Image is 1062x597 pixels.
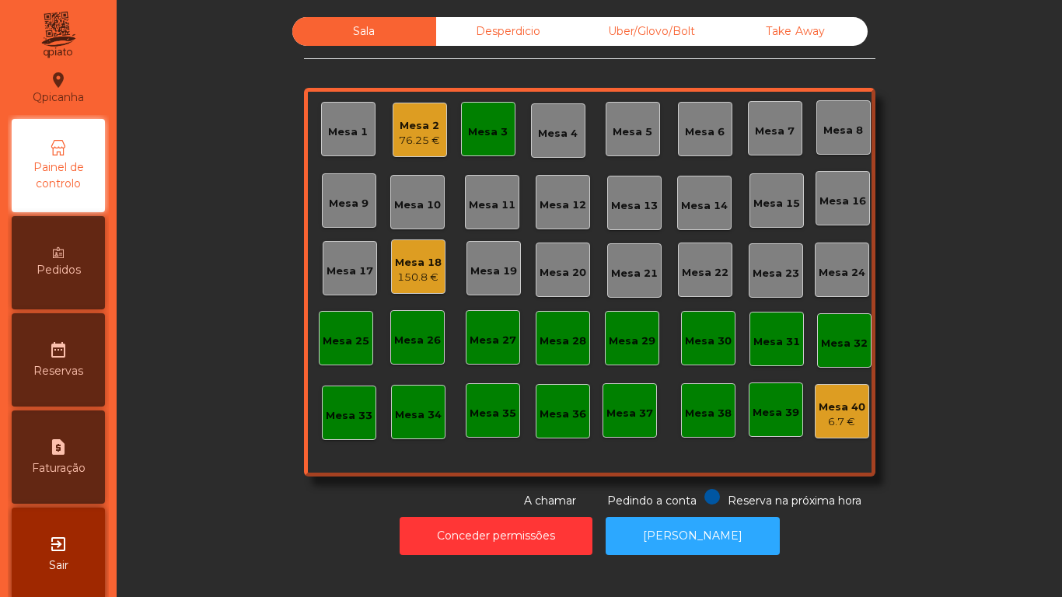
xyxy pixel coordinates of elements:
div: Mesa 29 [609,333,655,349]
div: Mesa 12 [540,197,586,213]
div: Mesa 33 [326,408,372,424]
div: Mesa 18 [395,255,442,271]
div: Mesa 32 [821,336,868,351]
span: Reserva na próxima hora [728,494,861,508]
div: Mesa 10 [394,197,441,213]
i: exit_to_app [49,535,68,553]
div: Mesa 26 [394,333,441,348]
button: [PERSON_NAME] [606,517,780,555]
div: Mesa 31 [753,334,800,350]
div: Mesa 7 [755,124,795,139]
div: Mesa 20 [540,265,586,281]
img: qpiato [39,8,77,62]
i: date_range [49,340,68,359]
span: Pedidos [37,262,81,278]
div: Mesa 34 [395,407,442,423]
div: Mesa 9 [329,196,369,211]
i: request_page [49,438,68,456]
div: Mesa 2 [399,118,440,134]
div: Mesa 40 [819,400,865,415]
div: Mesa 36 [540,407,586,422]
div: Mesa 4 [538,126,578,141]
div: Qpicanha [33,68,84,107]
div: Mesa 39 [753,405,799,421]
div: Mesa 1 [328,124,368,140]
div: Mesa 22 [682,265,728,281]
div: Mesa 28 [540,333,586,349]
div: Uber/Glovo/Bolt [580,17,724,46]
div: Mesa 3 [468,124,508,140]
div: Mesa 8 [823,123,863,138]
div: Mesa 11 [469,197,515,213]
div: 6.7 € [819,414,865,430]
div: 150.8 € [395,270,442,285]
div: Take Away [724,17,868,46]
div: Mesa 38 [685,406,732,421]
div: Sala [292,17,436,46]
div: Mesa 23 [753,266,799,281]
div: Mesa 14 [681,198,728,214]
span: Sair [49,557,68,574]
div: Mesa 25 [323,333,369,349]
div: Desperdicio [436,17,580,46]
span: Reservas [33,363,83,379]
div: Mesa 13 [611,198,658,214]
div: 76.25 € [399,133,440,148]
span: Faturação [32,460,86,477]
div: Mesa 30 [685,333,732,349]
i: location_on [49,71,68,89]
div: Mesa 15 [753,196,800,211]
div: Mesa 5 [613,124,652,140]
div: Mesa 37 [606,406,653,421]
div: Mesa 35 [470,406,516,421]
div: Mesa 27 [470,333,516,348]
div: Mesa 21 [611,266,658,281]
button: Conceder permissões [400,517,592,555]
span: Painel de controlo [16,159,101,192]
div: Mesa 17 [327,264,373,279]
div: Mesa 6 [685,124,725,140]
span: A chamar [524,494,576,508]
div: Mesa 24 [819,265,865,281]
div: Mesa 19 [470,264,517,279]
div: Mesa 16 [819,194,866,209]
span: Pedindo a conta [607,494,697,508]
